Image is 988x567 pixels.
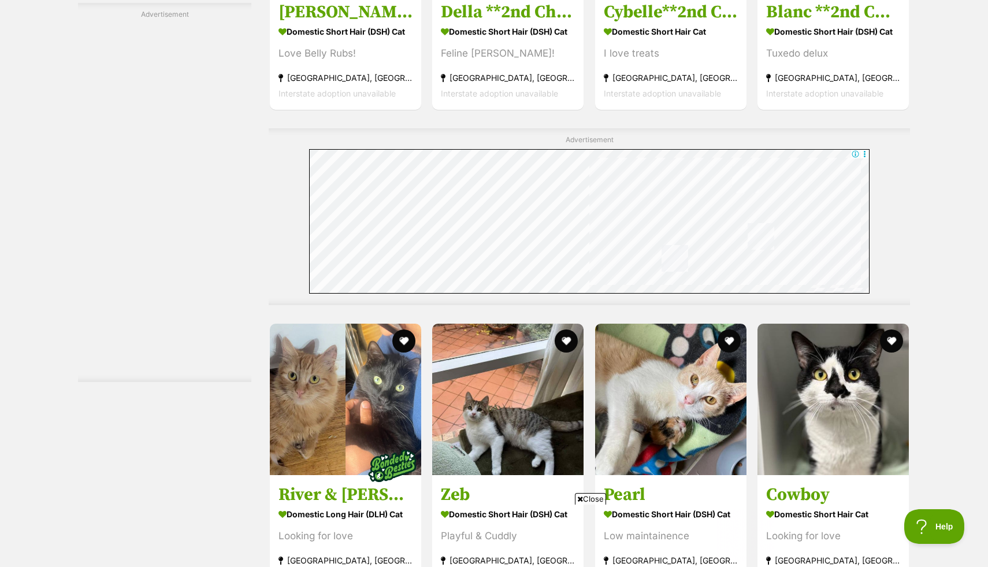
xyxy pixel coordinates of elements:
[766,1,900,23] h3: Blanc **2nd Chance Cat Rescue**
[757,324,909,475] img: Cowboy - Domestic Short Hair Cat
[766,484,900,506] h3: Cowboy
[880,329,903,353] button: favourite
[278,1,413,23] h3: [PERSON_NAME] & [PERSON_NAME] 💙
[604,484,738,506] h3: Pearl
[441,484,575,506] h3: Zeb
[441,1,575,23] h3: Della **2nd Chance Cat Rescue**
[904,509,965,544] iframe: Help Scout Beacon - Open
[309,149,870,294] iframe: Advertisement
[604,1,738,23] h3: Cybelle**2nd Chance Cat Rescue**
[441,23,575,40] strong: Domestic Short Hair (DSH) Cat
[441,88,558,98] span: Interstate adoption unavailable
[555,329,578,353] button: favourite
[766,528,900,544] div: Looking for love
[278,23,413,40] strong: Domestic Short Hair (DSH) Cat
[392,329,415,353] button: favourite
[214,509,774,561] iframe: Advertisement
[595,324,746,475] img: Pearl - Domestic Short Hair (DSH) Cat
[432,324,584,475] img: Zeb - Domestic Short Hair (DSH) Cat
[575,493,606,505] span: Close
[718,329,741,353] button: favourite
[766,46,900,61] div: Tuxedo delux
[278,88,396,98] span: Interstate adoption unavailable
[269,128,910,306] div: Advertisement
[766,506,900,522] strong: Domestic Short Hair Cat
[441,46,575,61] div: Feline [PERSON_NAME]!
[604,23,738,40] strong: Domestic Short Hair Cat
[604,88,721,98] span: Interstate adoption unavailable
[604,46,738,61] div: I love treats
[78,24,251,371] iframe: Advertisement
[270,324,421,475] img: River & Genevieve - Domestic Long Hair (DLH) Cat
[766,88,883,98] span: Interstate adoption unavailable
[278,484,413,506] h3: River & [PERSON_NAME]
[441,70,575,86] strong: [GEOGRAPHIC_DATA], [GEOGRAPHIC_DATA]
[363,437,421,495] img: bonded besties
[766,23,900,40] strong: Domestic Short Hair (DSH) Cat
[78,3,251,383] div: Advertisement
[278,70,413,86] strong: [GEOGRAPHIC_DATA], [GEOGRAPHIC_DATA]
[604,70,738,86] strong: [GEOGRAPHIC_DATA], [GEOGRAPHIC_DATA]
[278,46,413,61] div: Love Belly Rubs!
[766,70,900,86] strong: [GEOGRAPHIC_DATA], [GEOGRAPHIC_DATA]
